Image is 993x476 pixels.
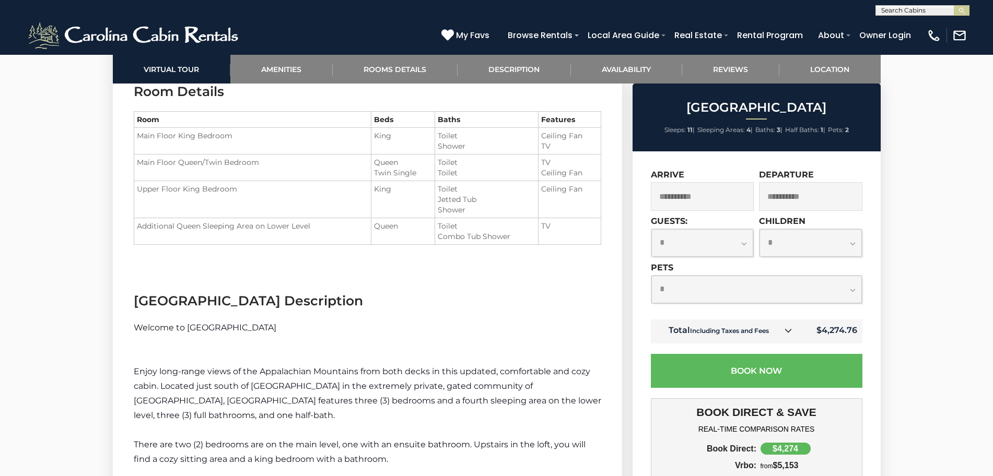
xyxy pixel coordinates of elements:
[697,123,753,137] li: |
[134,323,276,332] span: Welcome to [GEOGRAPHIC_DATA]
[687,126,693,134] strong: 11
[438,168,536,178] li: Toilet
[541,130,598,141] li: Ceiling Fan
[134,154,371,181] td: Main Floor Queen/Twin Bedroom
[755,123,782,137] li: |
[374,168,432,178] li: Twin Single
[441,29,492,42] a: My Favs
[438,141,536,151] li: Shower
[759,170,814,180] label: Departure
[458,55,571,84] a: Description
[438,231,536,242] li: Combo Tub Shower
[541,184,582,194] span: Ceiling Fan
[821,126,823,134] strong: 1
[651,263,673,272] label: Pets
[777,126,780,134] strong: 3
[659,425,855,433] h4: REAL-TIME COMPARISON RATES
[541,221,551,231] span: TV
[664,126,686,134] span: Sleeps:
[438,130,536,141] li: Toilet
[134,181,371,218] td: Upper Floor King Bedroom
[785,126,819,134] span: Half Baths:
[438,184,536,194] li: Toilet
[651,170,684,180] label: Arrive
[755,126,775,134] span: Baths:
[659,461,757,470] div: Vrbo:
[134,82,601,101] h3: Room Details
[374,221,398,231] span: Queen
[134,292,601,310] h3: [GEOGRAPHIC_DATA] Description
[134,366,601,420] span: Enjoy long-range views of the Appalachian Mountains from both decks in this updated, comfortable ...
[134,112,371,128] th: Room
[113,55,230,84] a: Virtual Tour
[927,28,941,43] img: phone-regular-white.png
[26,20,243,51] img: White-1-2.png
[438,221,536,231] li: Toilet
[438,205,536,215] li: Shower
[761,443,811,455] div: $4,274
[952,28,967,43] img: mail-regular-white.png
[682,55,779,84] a: Reviews
[659,444,757,454] div: Book Direct:
[800,319,862,343] td: $4,274.76
[651,319,801,343] td: Total
[582,26,664,44] a: Local Area Guide
[635,101,878,114] h2: [GEOGRAPHIC_DATA]
[759,216,805,226] label: Children
[333,55,458,84] a: Rooms Details
[664,123,695,137] li: |
[371,112,435,128] th: Beds
[438,158,458,167] span: Toilet
[756,461,855,470] div: $5,153
[651,354,862,388] button: Book Now
[374,157,432,168] li: Queen
[785,123,825,137] li: |
[697,126,745,134] span: Sleeping Areas:
[541,141,598,151] li: TV
[539,112,601,128] th: Features
[779,55,881,84] a: Location
[813,26,849,44] a: About
[690,327,769,335] small: Including Taxes and Fees
[669,26,727,44] a: Real Estate
[541,168,598,178] li: Ceiling Fan
[845,126,849,134] strong: 2
[828,126,844,134] span: Pets:
[134,439,586,464] span: There are two (2) bedrooms are on the main level, one with an ensuite bathroom. Upstairs in the l...
[541,157,598,168] li: TV
[571,55,682,84] a: Availability
[746,126,751,134] strong: 4
[230,55,333,84] a: Amenities
[438,194,536,205] li: Jetted Tub
[134,218,371,245] td: Additional Queen Sleeping Area on Lower Level
[659,406,855,419] h3: BOOK DIRECT & SAVE
[761,462,773,470] span: from
[854,26,916,44] a: Owner Login
[456,29,489,42] span: My Favs
[134,128,371,154] td: Main Floor King Bedroom
[435,112,539,128] th: Baths
[374,131,391,140] span: King
[374,184,391,194] span: King
[651,216,687,226] label: Guests:
[503,26,578,44] a: Browse Rentals
[732,26,808,44] a: Rental Program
